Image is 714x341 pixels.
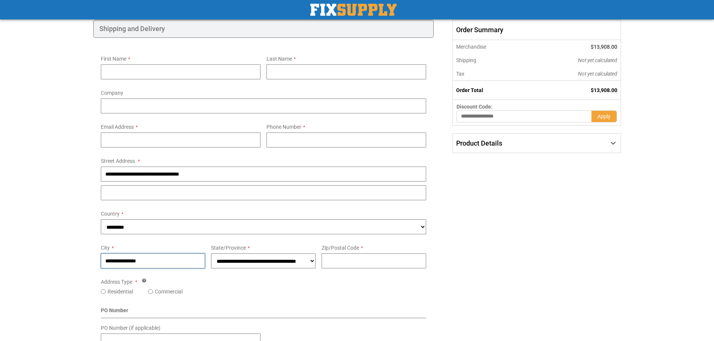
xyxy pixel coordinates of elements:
span: City [101,245,110,251]
span: $13,908.00 [591,44,617,50]
span: Last Name [266,56,292,62]
span: First Name [101,56,126,62]
div: PO Number [101,307,427,318]
span: Order Summary [452,20,621,40]
span: Address Type [101,279,132,285]
th: Tax [453,67,527,81]
span: Phone Number [266,124,301,130]
a: store logo [310,4,397,16]
span: Country [101,211,120,217]
span: Discount Code: [457,104,492,110]
span: PO Number (if applicable) [101,325,160,331]
span: Not yet calculated [578,57,617,63]
span: Company [101,90,123,96]
span: Zip/Postal Code [322,245,359,251]
label: Commercial [155,288,183,295]
span: Product Details [456,139,502,147]
span: Shipping [456,57,476,63]
button: Apply [591,110,617,122]
img: Fix Industrial Supply [310,4,397,16]
span: State/Province [211,245,246,251]
span: Email Address [101,124,134,130]
span: Street Address [101,158,135,164]
div: Shipping and Delivery [93,20,434,38]
strong: Order Total [456,87,483,93]
th: Merchandise [453,40,527,54]
span: Apply [597,113,611,119]
span: Not yet calculated [578,71,617,77]
label: Residential [108,288,133,295]
span: $13,908.00 [591,87,617,93]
